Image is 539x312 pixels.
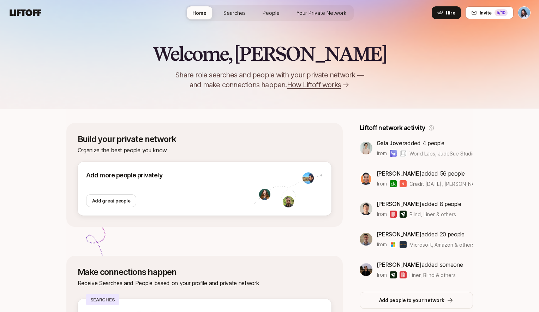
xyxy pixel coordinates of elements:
img: World Labs [390,150,397,157]
p: from [377,179,387,188]
a: People [257,6,285,19]
span: People [263,9,280,17]
img: Amazon [400,241,407,248]
img: 47784c54_a4ff_477e_ab36_139cb03b2732.jpg [360,202,372,215]
span: Liner, Blind & others [409,271,456,279]
a: How Liftoff works [287,80,349,90]
img: 1722677378445 [259,189,270,200]
img: Blind [390,211,397,218]
p: added someone [377,260,463,269]
p: Share role searches and people with your private network — and make connections happen. [164,70,376,90]
p: Receive Searches and People based on your profile and private network [78,278,331,288]
p: added 8 people [377,199,461,208]
button: Hire [432,6,461,19]
span: [PERSON_NAME] [377,231,422,238]
p: Make connections happen [78,267,331,277]
span: Invite [480,9,492,16]
img: ACg8ocKhcGRvChYzWN2dihFRyxedT7mU-5ndcsMXykEoNcm4V62MVdan=s160-c [360,142,372,154]
img: 1719855223490 [303,172,314,184]
a: Searches [218,6,251,19]
p: from [377,271,387,279]
img: Blind [400,271,407,278]
p: Organize the best people you know [78,146,331,155]
a: Your Private Network [291,6,352,19]
p: Add more people privately [86,170,254,180]
p: added 20 people [377,230,473,239]
h2: Welcome, [PERSON_NAME] [152,43,387,64]
span: Gala Jover [377,140,405,147]
img: 53961ef0_a215_4048_98c9_88f5a03bae3d.jpg [360,263,372,276]
p: Liftoff network activity [360,123,425,133]
img: Liner [390,271,397,278]
span: Searches [223,9,246,17]
div: 5 /10 [495,9,508,16]
a: Home [187,6,212,19]
p: from [377,149,387,158]
span: [PERSON_NAME] [377,200,422,207]
span: Blind, Liner & others [409,211,456,218]
p: from [377,240,387,249]
span: World Labs, JudeSue Studio & others [409,151,497,157]
span: Microsoft, Amazon & others [409,241,473,248]
button: Add people to your network [360,292,473,309]
img: Dan Tase [518,7,530,19]
button: Dan Tase [518,6,531,19]
span: [PERSON_NAME] [377,261,422,268]
p: added 4 people [377,139,473,148]
img: bf8f663c_42d6_4f7d_af6b_5f71b9527721.jpg [360,233,372,246]
span: How Liftoff works [287,80,341,90]
button: Invite5/10 [465,6,514,19]
img: Gusto [400,180,407,187]
span: [PERSON_NAME] [377,170,422,177]
img: Credit Karma [390,180,397,187]
span: Your Private Network [297,9,347,17]
img: 1623330855625 [283,196,294,207]
p: Add people to your network [379,296,444,305]
button: Add great people [86,194,137,207]
span: Credit [DATE], [PERSON_NAME] & others [409,180,473,188]
p: added 56 people [377,169,473,178]
span: Home [192,9,206,17]
img: 5af22477_5a8c_4b94_86e3_0ba7cf89b972.jpg [360,172,372,185]
img: JudeSue Studio [400,150,407,157]
p: Build your private network [78,134,331,144]
p: Searches [86,294,119,305]
p: from [377,210,387,218]
img: Microsoft [390,241,397,248]
img: Liner [400,211,407,218]
span: Hire [446,9,455,16]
